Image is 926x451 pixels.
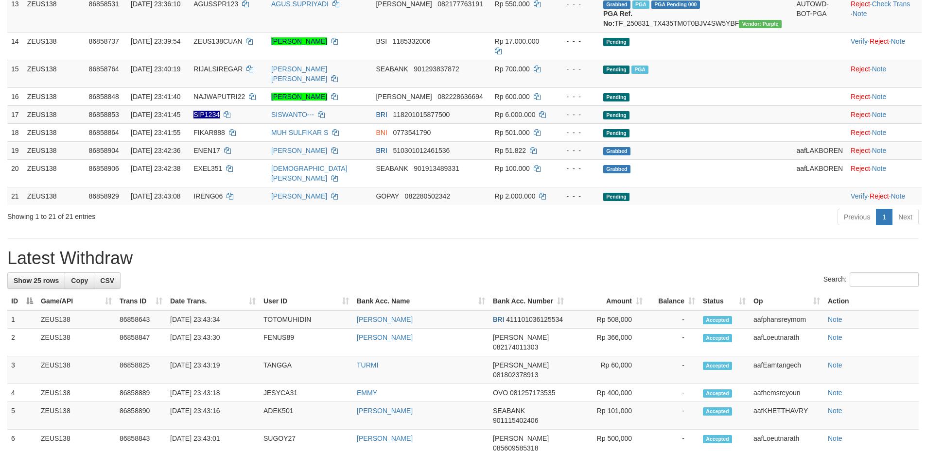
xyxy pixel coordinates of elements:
[506,316,563,323] span: Copy 411101036125534 to clipboard
[166,384,260,402] td: [DATE] 23:43:18
[65,272,94,289] a: Copy
[7,187,23,205] td: 21
[847,187,922,205] td: · ·
[646,310,699,329] td: -
[823,272,919,287] label: Search:
[876,209,892,225] a: 1
[260,310,353,329] td: TOTOMUHIDIN
[271,165,348,182] a: [DEMOGRAPHIC_DATA] [PERSON_NAME]
[193,111,220,118] span: Nama rekening ada tanda titik/strip, harap diedit
[603,0,630,9] span: Grabbed
[557,128,595,137] div: - - -
[376,165,408,172] span: SEABANK
[7,310,37,329] td: 1
[603,147,630,155] span: Grabbed
[851,65,870,73] a: Reject
[193,93,245,100] span: NAJWAPUTRI22
[847,60,922,87] td: ·
[828,434,842,442] a: Note
[131,129,180,136] span: [DATE] 23:41:55
[37,402,116,430] td: ZEUS138
[872,165,887,172] a: Note
[7,141,23,159] td: 19
[23,105,85,123] td: ZEUS138
[891,37,906,45] a: Note
[493,407,525,415] span: SEABANK
[353,292,489,310] th: Bank Acc. Name: activate to sort column ascending
[493,434,549,442] span: [PERSON_NAME]
[89,111,119,118] span: 86858853
[131,147,180,154] span: [DATE] 23:42:36
[847,123,922,141] td: ·
[7,32,23,60] td: 14
[376,37,387,45] span: BSI
[7,87,23,105] td: 16
[166,292,260,310] th: Date Trans.: activate to sort column ascending
[7,249,919,268] h1: Latest Withdraw
[632,0,649,9] span: Marked by aafchomsokheang
[7,159,23,187] td: 20
[838,209,876,225] a: Previous
[792,159,847,187] td: aafLAKBOREN
[89,165,119,172] span: 86858906
[393,147,450,154] span: Copy 510301012461536 to clipboard
[646,356,699,384] td: -
[89,37,119,45] span: 86858737
[847,159,922,187] td: ·
[568,356,646,384] td: Rp 60,000
[7,384,37,402] td: 4
[847,32,922,60] td: · ·
[271,147,327,154] a: [PERSON_NAME]
[260,292,353,310] th: User ID: activate to sort column ascending
[23,187,85,205] td: ZEUS138
[89,65,119,73] span: 86858764
[260,329,353,356] td: FENUS89
[271,37,327,45] a: [PERSON_NAME]
[510,389,555,397] span: Copy 081257173535 to clipboard
[646,384,699,402] td: -
[851,37,868,45] a: Verify
[193,37,242,45] span: ZEUS138CUAN
[357,389,377,397] a: EMMY
[393,129,431,136] span: Copy 0773541790 to clipboard
[37,329,116,356] td: ZEUS138
[651,0,700,9] span: PGA Pending
[71,277,88,284] span: Copy
[260,356,353,384] td: TANGGA
[703,362,732,370] span: Accepted
[603,38,629,46] span: Pending
[646,292,699,310] th: Balance: activate to sort column ascending
[493,343,538,351] span: Copy 082174011303 to clipboard
[14,277,59,284] span: Show 25 rows
[23,60,85,87] td: ZEUS138
[495,192,536,200] span: Rp 2.000.000
[872,65,887,73] a: Note
[271,111,314,118] a: SISWANTO---
[603,93,629,101] span: Pending
[568,402,646,430] td: Rp 101,000
[7,272,65,289] a: Show 25 rows
[568,292,646,310] th: Amount: activate to sort column ascending
[495,165,530,172] span: Rp 100.000
[131,37,180,45] span: [DATE] 23:39:54
[847,105,922,123] td: ·
[393,111,450,118] span: Copy 118201015877500 to clipboard
[116,384,166,402] td: 86858889
[437,93,483,100] span: Copy 082228636694 to clipboard
[493,417,538,424] span: Copy 901115402406 to clipboard
[493,316,504,323] span: BRI
[37,356,116,384] td: ZEUS138
[493,334,549,341] span: [PERSON_NAME]
[603,193,629,201] span: Pending
[271,129,328,136] a: MUH SULFIKAR S
[166,310,260,329] td: [DATE] 23:43:34
[23,123,85,141] td: ZEUS138
[131,192,180,200] span: [DATE] 23:43:08
[271,93,327,100] a: [PERSON_NAME]
[260,402,353,430] td: ADEK501
[405,192,450,200] span: Copy 082280502342 to clipboard
[193,129,225,136] span: FIKAR888
[703,407,732,416] span: Accepted
[853,10,867,17] a: Note
[603,165,630,173] span: Grabbed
